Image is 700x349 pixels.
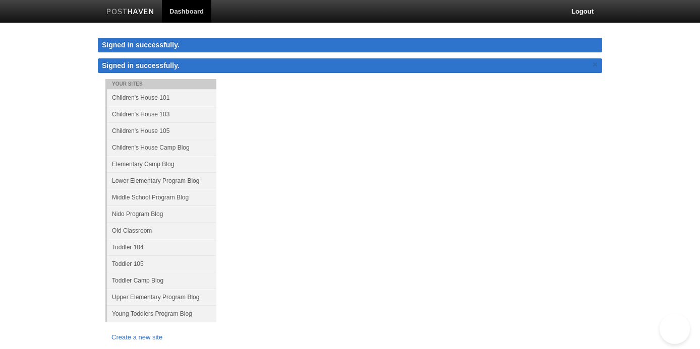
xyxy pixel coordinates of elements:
a: Create a new site [111,332,210,343]
a: Nido Program Blog [107,205,216,222]
a: Middle School Program Blog [107,189,216,205]
a: Toddler 104 [107,239,216,255]
a: Children's House 103 [107,106,216,122]
li: Your Sites [105,79,216,89]
div: Signed in successfully. [98,38,602,52]
a: Elementary Camp Blog [107,156,216,172]
a: × [591,58,600,71]
a: Children's House 101 [107,89,216,106]
a: Old Classroom [107,222,216,239]
a: Children's House 105 [107,122,216,139]
span: Signed in successfully. [102,61,180,69]
a: Upper Elementary Program Blog [107,289,216,305]
iframe: Help Scout Beacon - Open [660,314,690,344]
a: Young Toddlers Program Blog [107,305,216,322]
a: Children's House Camp Blog [107,139,216,156]
a: Lower Elementary Program Blog [107,172,216,189]
img: Posthaven-bar [106,9,154,16]
a: Toddler Camp Blog [107,272,216,289]
a: Toddler 105 [107,255,216,272]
